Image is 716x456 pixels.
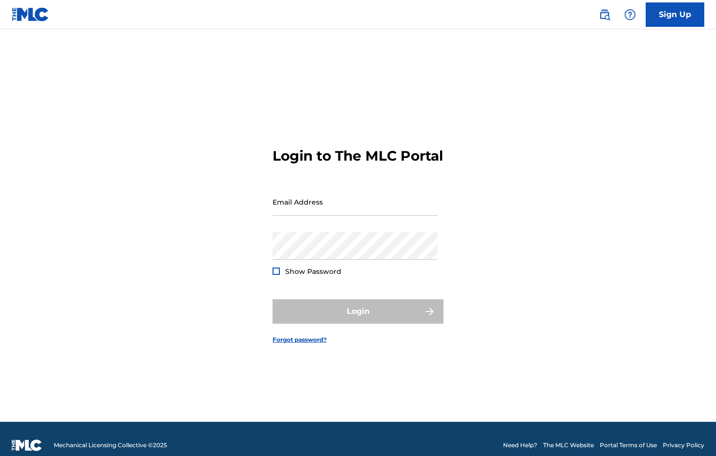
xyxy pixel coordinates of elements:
div: Help [620,5,640,24]
img: logo [12,439,42,451]
img: MLC Logo [12,7,49,21]
a: Forgot password? [273,335,327,344]
a: Need Help? [503,441,537,450]
h3: Login to The MLC Portal [273,147,443,165]
a: Public Search [595,5,614,24]
img: help [624,9,636,21]
a: Sign Up [646,2,704,27]
img: search [599,9,611,21]
span: Mechanical Licensing Collective © 2025 [54,441,167,450]
a: Portal Terms of Use [600,441,657,450]
a: Privacy Policy [663,441,704,450]
span: Show Password [285,267,341,276]
iframe: Chat Widget [667,409,716,456]
a: The MLC Website [543,441,594,450]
